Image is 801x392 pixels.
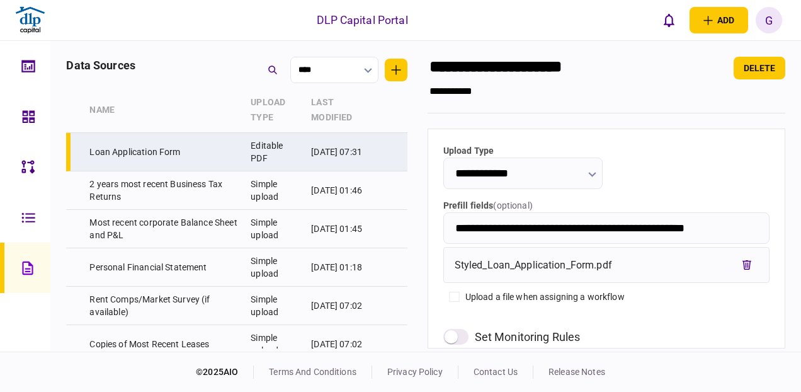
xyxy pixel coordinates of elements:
a: terms and conditions [269,367,356,377]
button: G [756,7,782,33]
a: privacy policy [387,367,443,377]
div: DLP Capital Portal [317,12,407,28]
div: Styled_Loan_Application_Form.pdf [455,258,612,273]
div: data sources [66,57,135,74]
th: Upload Type [244,88,305,133]
td: Simple upload [244,248,305,287]
span: ( optional ) [493,200,532,210]
td: Editable PDF [244,133,305,171]
button: delete [734,57,785,79]
img: client company logo [14,4,46,36]
td: [DATE] 01:45 [305,210,372,248]
td: Rent Comps/Market Survey (if available) [83,287,244,325]
td: Simple upload [244,210,305,248]
td: [DATE] 07:31 [305,133,372,171]
span: upload a file when assigning a workflow [465,291,625,304]
td: [DATE] 07:02 [305,287,372,325]
td: Simple upload [244,287,305,325]
td: Loan Application Form [83,133,244,171]
input: Upload Type [443,158,603,189]
button: open adding identity options [690,7,748,33]
a: contact us [474,367,518,377]
td: [DATE] 01:18 [305,248,372,287]
th: last modified [305,88,372,133]
td: [DATE] 07:02 [305,325,372,364]
div: set monitoring rules [475,328,581,345]
td: [DATE] 01:46 [305,171,372,210]
th: Name [83,88,244,133]
label: Upload Type [443,144,603,158]
td: Most recent corporate Balance Sheet and P&L [83,210,244,248]
td: Copies of Most Recent Leases [83,325,244,364]
label: prefill fields [443,199,770,212]
td: Simple upload [244,325,305,364]
td: 2 years most recent Business Tax Returns [83,171,244,210]
button: remove file [736,254,758,277]
td: Personal Financial Statement [83,248,244,287]
div: © 2025 AIO [196,366,254,379]
a: release notes [548,367,605,377]
td: Simple upload [244,171,305,210]
button: open notifications list [656,7,682,33]
input: prefill fields [443,212,770,244]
